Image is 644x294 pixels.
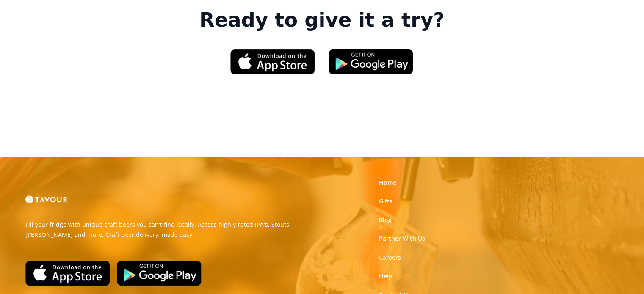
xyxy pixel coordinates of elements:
[379,179,396,187] a: Home
[379,253,401,261] a: Careers
[379,253,401,261] strong: Careers
[379,272,392,280] a: Help
[379,234,425,243] a: Partner With Us
[25,220,316,240] p: Fill your fridge with unique craft beers you can't find locally. Access highly-rated IPA's, Stout...
[379,216,392,224] a: Blog
[199,8,445,32] strong: Ready to give it a try?
[379,197,392,206] a: Gifts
